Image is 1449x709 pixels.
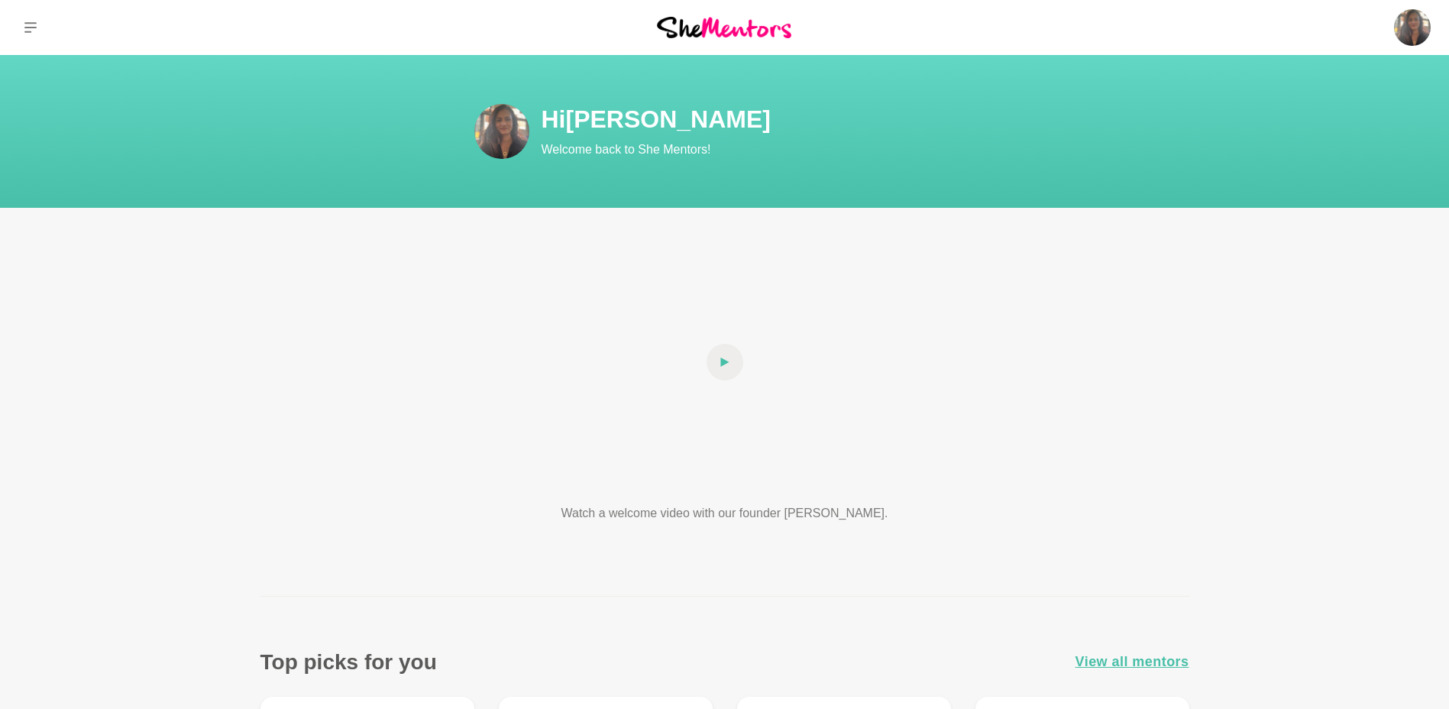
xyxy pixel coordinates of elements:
[1075,651,1189,673] a: View all mentors
[1394,9,1431,46] img: Nirali Subnis
[260,649,437,675] h3: Top picks for you
[474,104,529,159] img: Nirali Subnis
[542,141,1092,159] p: Welcome back to She Mentors!
[542,104,1092,134] h1: Hi [PERSON_NAME]
[505,504,945,523] p: Watch a welcome video with our founder [PERSON_NAME].
[657,17,791,37] img: She Mentors Logo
